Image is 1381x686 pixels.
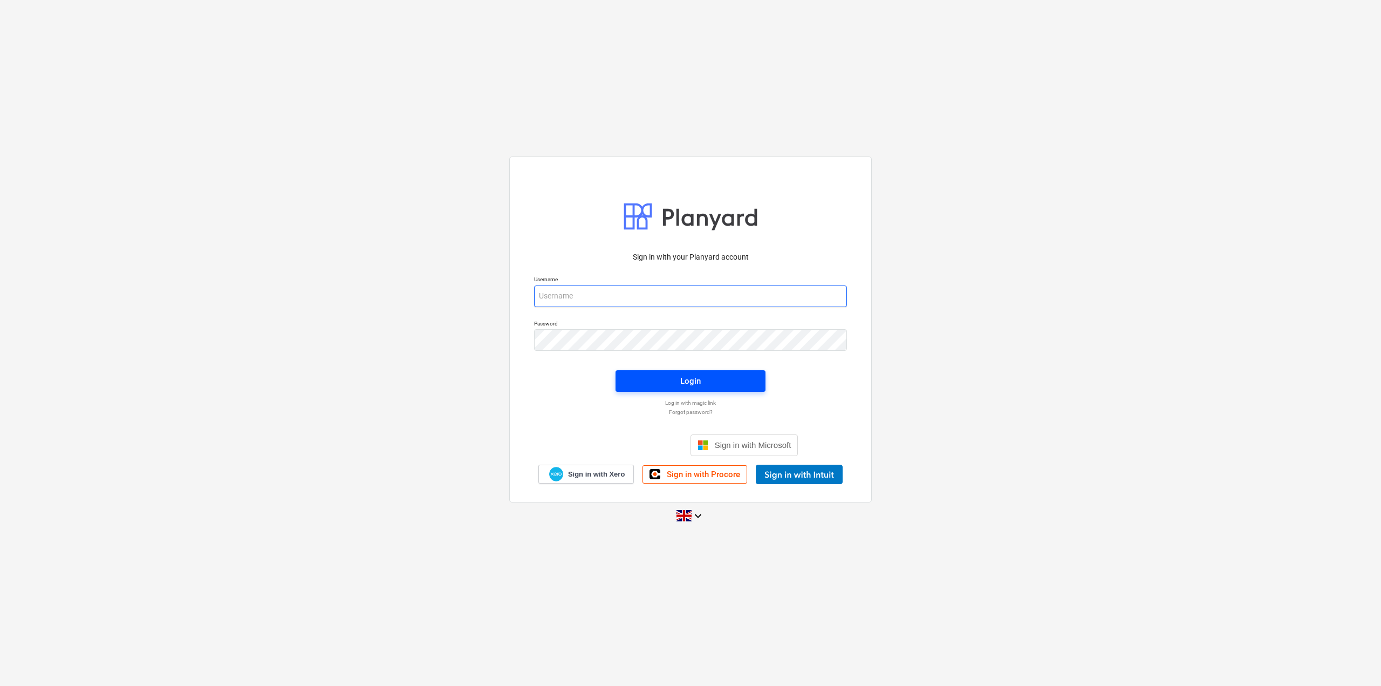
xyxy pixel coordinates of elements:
a: Forgot password? [529,409,852,416]
input: Username [534,286,847,307]
iframe: Sign in with Google Button [578,433,687,457]
span: Sign in with Microsoft [715,440,791,450]
button: Login [616,370,765,392]
a: Sign in with Procore [642,465,747,484]
p: Sign in with your Planyard account [534,252,847,263]
img: Microsoft logo [698,440,708,451]
img: Xero logo [549,467,563,481]
p: Password [534,320,847,329]
div: Login [680,374,701,388]
a: Sign in with Xero [538,465,634,484]
a: Log in with magic link [529,399,852,406]
p: Username [534,276,847,285]
span: Sign in with Xero [568,470,625,479]
i: keyboard_arrow_down [692,510,705,522]
span: Sign in with Procore [667,470,740,479]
